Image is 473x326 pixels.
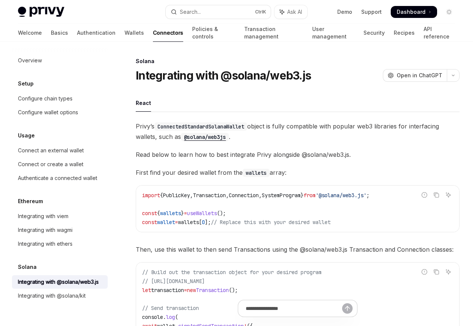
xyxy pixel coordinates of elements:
span: useWallets [187,210,217,217]
div: Integrating with @solana/kit [18,291,86,300]
a: Authentication [77,24,116,42]
span: ; [366,192,369,199]
a: Integrating with wagmi [12,223,108,237]
span: Dashboard [397,8,426,16]
div: Connect an external wallet [18,146,84,155]
span: wallet [157,219,175,226]
button: Open in ChatGPT [383,69,447,82]
span: transaction [151,287,184,294]
code: wallets [243,169,270,177]
span: Open in ChatGPT [397,72,442,79]
div: Integrating with ethers [18,239,73,248]
a: Connect or create a wallet [12,158,108,171]
div: React [136,94,151,112]
span: SystemProgram [262,192,301,199]
button: Copy the contents from the code block [431,267,441,277]
span: // Replace this with your desired wallet [211,219,331,226]
div: Integrating with wagmi [18,226,73,235]
a: Integrating with @solana/kit [12,289,108,302]
span: { [157,210,160,217]
span: , [259,192,262,199]
span: Connection [229,192,259,199]
span: [ [199,219,202,226]
span: const [142,210,157,217]
button: Send message [342,303,353,314]
span: } [301,192,304,199]
h5: Setup [18,79,34,88]
span: = [175,219,178,226]
a: User management [312,24,354,42]
a: Support [361,8,382,16]
span: { [160,192,163,199]
a: Integrating with @solana/web3.js [12,275,108,289]
div: Configure wallet options [18,108,78,117]
a: Basics [51,24,68,42]
input: Ask a question... [246,300,342,317]
a: Connectors [153,24,183,42]
div: Overview [18,56,42,65]
span: from [304,192,316,199]
span: import [142,192,160,199]
h5: Ethereum [18,197,43,206]
span: First find your desired wallet from the array: [136,167,460,178]
a: Welcome [18,24,42,42]
a: Overview [12,54,108,67]
span: '@solana/web3.js' [316,192,366,199]
span: (); [217,210,226,217]
a: API reference [424,24,455,42]
span: , [226,192,229,199]
span: Transaction [196,287,229,294]
div: Authenticate a connected wallet [18,174,97,183]
a: Authenticate a connected wallet [12,171,108,185]
button: Open search [166,5,271,19]
span: const [142,219,157,226]
span: wallets [178,219,199,226]
h5: Solana [18,263,37,271]
a: Configure chain types [12,92,108,105]
button: Toggle dark mode [443,6,455,18]
a: Integrating with ethers [12,237,108,251]
div: Connect or create a wallet [18,160,83,169]
span: new [187,287,196,294]
span: = [184,287,187,294]
a: Security [363,24,385,42]
h5: Usage [18,131,35,140]
span: Ctrl K [255,9,266,15]
span: Read below to learn how to best integrate Privy alongside @solana/web3.js. [136,149,460,160]
button: Toggle assistant panel [274,5,307,19]
a: Wallets [125,24,144,42]
div: Integrating with @solana/web3.js [18,277,99,286]
div: Solana [136,58,460,65]
button: Copy the contents from the code block [431,190,441,200]
span: } [181,210,184,217]
a: Policies & controls [192,24,235,42]
a: Recipes [394,24,415,42]
code: ConnectedStandardSolanaWallet [154,122,247,131]
span: (); [229,287,238,294]
span: Privy’s object is fully compatible with popular web3 libraries for interfacing wallets, such as . [136,121,460,142]
img: light logo [18,7,64,17]
span: // Build out the transaction object for your desired program [142,269,322,276]
button: Report incorrect code [420,190,429,200]
span: , [190,192,193,199]
span: ]; [205,219,211,226]
span: Ask AI [287,8,302,16]
span: = [184,210,187,217]
div: Search... [180,7,201,16]
div: Integrating with viem [18,212,68,221]
a: Demo [337,8,352,16]
span: Then, use this wallet to then send Transactions using the @solana/web3.js Transaction and Connect... [136,244,460,255]
a: Integrating with viem [12,209,108,223]
a: Transaction management [244,24,304,42]
div: Configure chain types [18,94,73,103]
span: wallets [160,210,181,217]
h1: Integrating with @solana/web3.js [136,69,311,82]
span: PublicKey [163,192,190,199]
span: 0 [202,219,205,226]
a: @solana/web3js [181,133,229,140]
button: Ask AI [443,190,453,200]
a: Dashboard [391,6,437,18]
span: let [142,287,151,294]
button: Report incorrect code [420,267,429,277]
button: Ask AI [443,267,453,277]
